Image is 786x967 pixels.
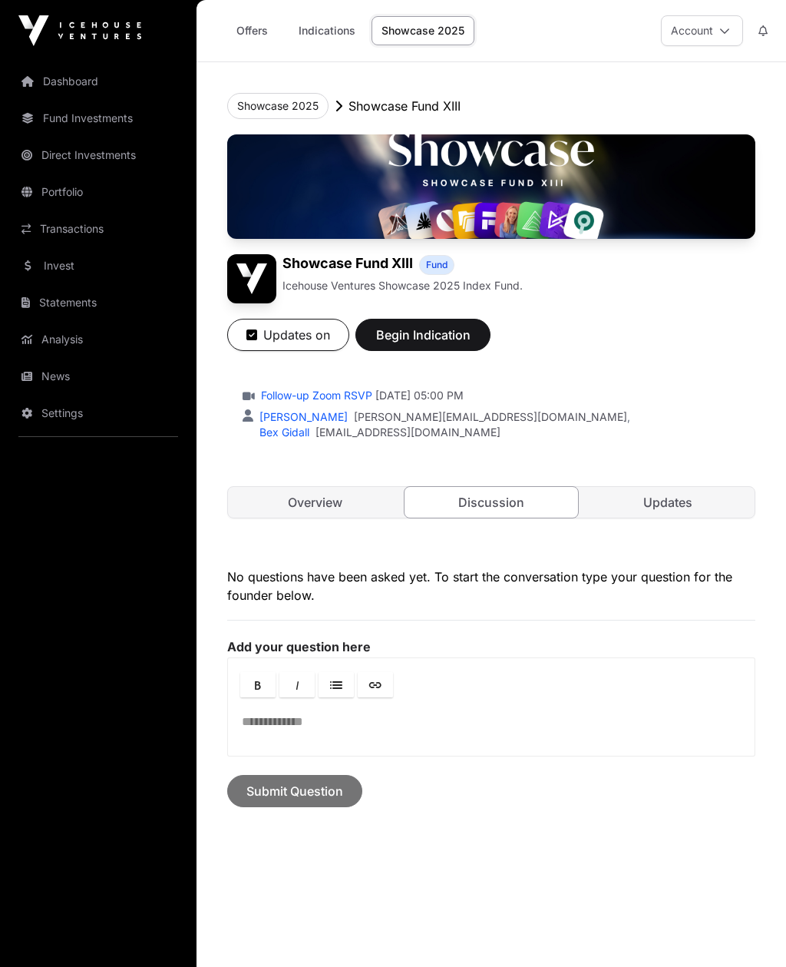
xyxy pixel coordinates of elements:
[319,672,354,697] a: Lists
[256,409,630,425] div: ,
[282,254,413,275] h1: Showcase Fund XIII
[315,425,500,440] a: [EMAIL_ADDRESS][DOMAIN_NAME]
[228,487,401,518] a: Overview
[404,486,579,518] a: Discussion
[12,396,184,430] a: Settings
[227,568,755,604] p: No questions have been asked yet. To start the conversation type your question for the founder be...
[355,319,490,351] button: Begin Indication
[227,639,755,654] label: Add your question here
[279,672,315,697] a: Italic
[227,254,276,303] img: Showcase Fund XIII
[289,16,365,45] a: Indications
[12,359,184,393] a: News
[581,487,755,518] a: Updates
[227,319,349,351] button: Updates on
[426,259,447,271] span: Fund
[240,672,276,697] a: Bold
[709,893,786,967] iframe: Chat Widget
[12,286,184,320] a: Statements
[228,487,755,518] nav: Tabs
[12,101,184,135] a: Fund Investments
[12,175,184,209] a: Portfolio
[12,65,184,98] a: Dashboard
[12,138,184,172] a: Direct Investments
[375,388,464,403] span: [DATE] 05:00 PM
[256,426,309,439] a: Bex Gidall
[227,93,329,119] button: Showcase 2025
[354,409,627,425] a: [PERSON_NAME][EMAIL_ADDRESS][DOMAIN_NAME]
[358,672,393,697] a: Link
[12,323,184,356] a: Analysis
[355,334,490,349] a: Begin Indication
[12,212,184,246] a: Transactions
[348,97,461,115] p: Showcase Fund XIII
[18,15,141,46] img: Icehouse Ventures Logo
[227,134,755,239] img: Showcase Fund XIII
[221,16,282,45] a: Offers
[256,410,348,423] a: [PERSON_NAME]
[258,388,372,403] a: Follow-up Zoom RSVP
[282,278,523,293] p: Icehouse Ventures Showcase 2025 Index Fund.
[12,249,184,283] a: Invest
[661,15,743,46] button: Account
[372,16,474,45] a: Showcase 2025
[375,326,471,344] span: Begin Indication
